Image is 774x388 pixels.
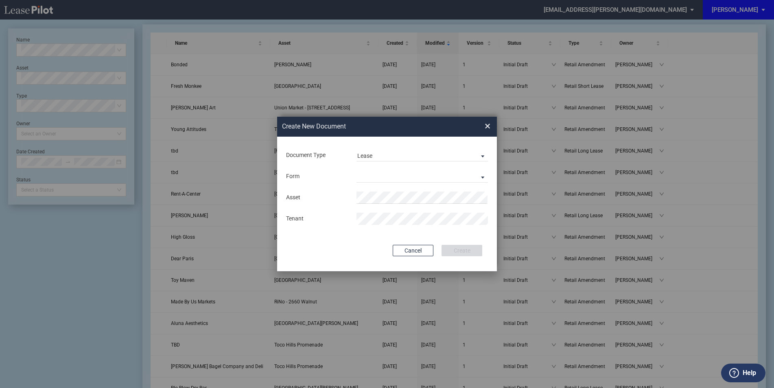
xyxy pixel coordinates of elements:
[281,194,352,202] div: Asset
[277,117,497,271] md-dialog: Create New ...
[356,170,488,183] md-select: Lease Form
[356,149,488,161] md-select: Document Type: Lease
[281,172,352,181] div: Form
[281,151,352,159] div: Document Type
[393,245,433,256] button: Cancel
[281,215,352,223] div: Tenant
[743,368,756,378] label: Help
[485,120,490,133] span: ×
[357,153,372,159] div: Lease
[282,122,455,131] h2: Create New Document
[442,245,482,256] button: Create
